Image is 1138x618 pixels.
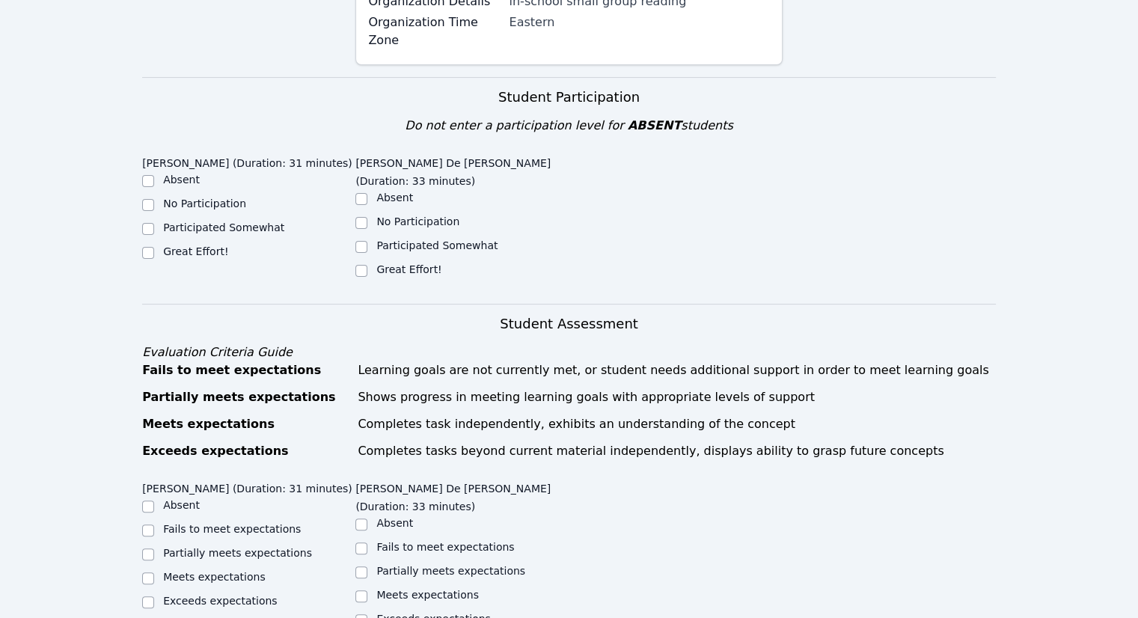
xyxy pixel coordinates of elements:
label: Partially meets expectations [163,547,312,559]
label: Great Effort! [376,263,441,275]
label: Absent [163,499,200,511]
legend: [PERSON_NAME] (Duration: 31 minutes) [142,150,352,172]
div: Exceeds expectations [142,442,349,460]
div: Do not enter a participation level for students [142,117,996,135]
legend: [PERSON_NAME] De [PERSON_NAME] (Duration: 33 minutes) [355,150,569,190]
label: Partially meets expectations [376,565,525,577]
label: Great Effort! [163,245,228,257]
div: Completes task independently, exhibits an understanding of the concept [358,415,996,433]
div: Eastern [509,13,769,31]
h3: Student Assessment [142,313,996,334]
span: ABSENT [628,118,681,132]
div: Learning goals are not currently met, or student needs additional support in order to meet learni... [358,361,996,379]
label: Participated Somewhat [376,239,498,251]
label: No Participation [376,215,459,227]
div: Completes tasks beyond current material independently, displays ability to grasp future concepts [358,442,996,460]
label: Absent [376,517,413,529]
label: No Participation [163,198,246,209]
label: Organization Time Zone [368,13,500,49]
label: Absent [376,192,413,204]
div: Fails to meet expectations [142,361,349,379]
h3: Student Participation [142,87,996,108]
legend: [PERSON_NAME] (Duration: 31 minutes) [142,475,352,498]
div: Partially meets expectations [142,388,349,406]
label: Fails to meet expectations [376,541,514,553]
label: Meets expectations [376,589,479,601]
label: Exceeds expectations [163,595,277,607]
div: Shows progress in meeting learning goals with appropriate levels of support [358,388,996,406]
div: Evaluation Criteria Guide [142,343,996,361]
label: Participated Somewhat [163,221,284,233]
label: Absent [163,174,200,186]
legend: [PERSON_NAME] De [PERSON_NAME] (Duration: 33 minutes) [355,475,569,515]
label: Fails to meet expectations [163,523,301,535]
label: Meets expectations [163,571,266,583]
div: Meets expectations [142,415,349,433]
